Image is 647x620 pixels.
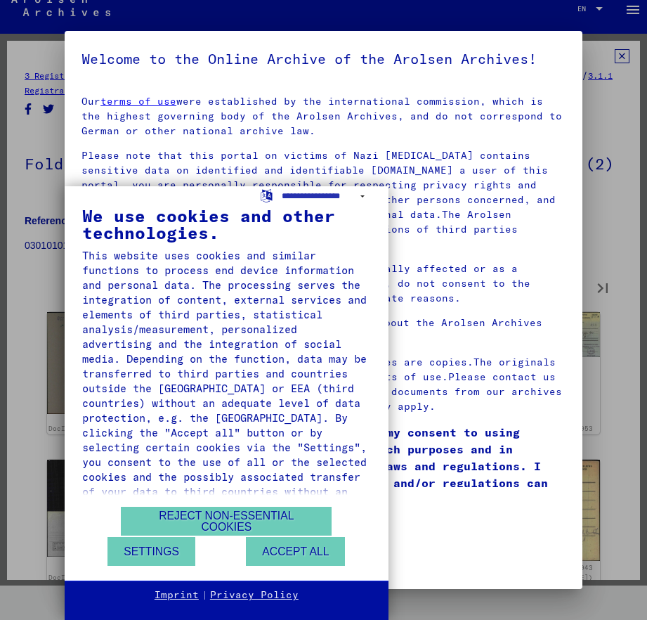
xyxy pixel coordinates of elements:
button: Accept all [246,537,345,566]
button: Settings [107,537,195,566]
div: We use cookies and other technologies. [82,207,371,241]
a: Privacy Policy [210,588,299,602]
button: Reject non-essential cookies [121,507,332,536]
div: This website uses cookies and similar functions to process end device information and personal da... [82,248,371,514]
a: Imprint [155,588,199,602]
